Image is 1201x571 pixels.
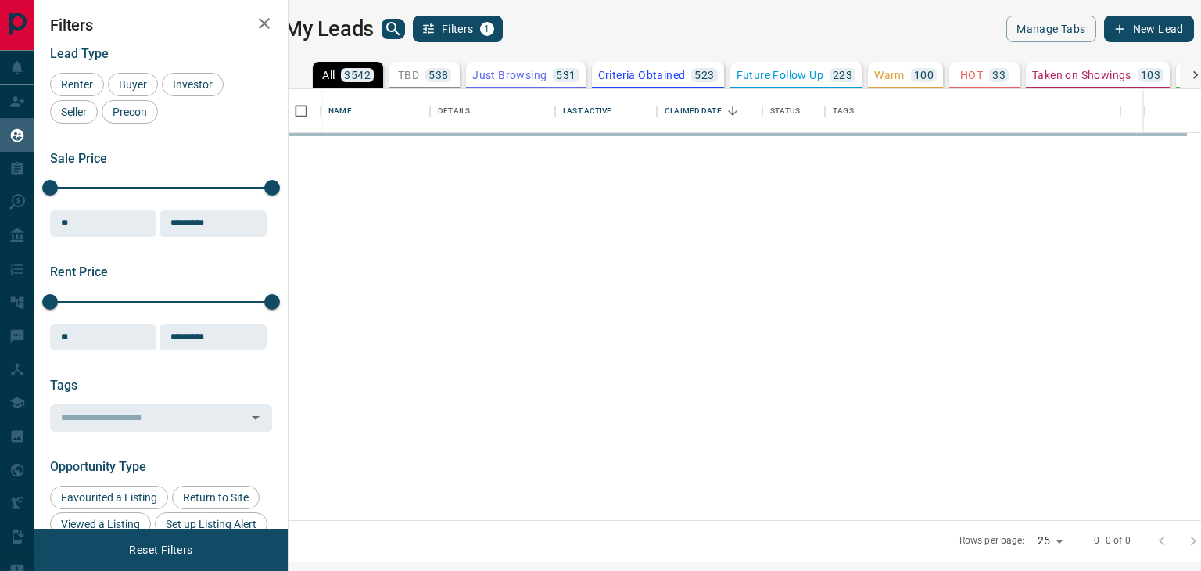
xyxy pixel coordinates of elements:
div: Precon [102,100,158,124]
div: Status [762,89,825,133]
p: Criteria Obtained [598,70,686,81]
span: Return to Site [177,491,254,504]
span: Set up Listing Alert [160,518,262,530]
p: 100 [914,70,934,81]
button: New Lead [1104,16,1194,42]
div: Investor [162,73,224,96]
p: Taken on Showings [1032,70,1131,81]
p: 223 [833,70,852,81]
div: Claimed Date [657,89,762,133]
p: Just Browsing [472,70,547,81]
span: Investor [167,78,218,91]
button: Manage Tabs [1006,16,1095,42]
h1: My Leads [284,16,374,41]
p: 3542 [344,70,371,81]
div: Last Active [555,89,657,133]
span: Rent Price [50,264,108,279]
div: Return to Site [172,486,260,509]
button: Open [245,407,267,429]
div: Status [770,89,800,133]
div: Last Active [563,89,611,133]
div: Name [328,89,352,133]
p: Rows per page: [959,534,1025,548]
div: Seller [50,100,98,124]
p: 531 [556,70,575,81]
div: Tags [833,89,854,133]
span: Lead Type [50,46,109,61]
div: Tags [825,89,1120,133]
span: 1 [482,23,493,34]
span: Favourited a Listing [56,491,163,504]
p: HOT [960,70,983,81]
button: Filters1 [413,16,503,42]
button: Reset Filters [119,537,203,563]
span: Seller [56,106,92,118]
button: search button [382,19,405,39]
div: Name [321,89,430,133]
p: All [322,70,335,81]
div: Renter [50,73,104,96]
p: 103 [1141,70,1160,81]
p: 33 [992,70,1006,81]
p: 0–0 of 0 [1094,534,1131,548]
p: Warm [874,70,905,81]
span: Precon [107,106,152,118]
span: Opportunity Type [50,459,146,474]
div: Favourited a Listing [50,486,168,509]
div: Set up Listing Alert [155,512,267,536]
p: 523 [694,70,714,81]
p: 538 [428,70,448,81]
span: Buyer [113,78,152,91]
div: Claimed Date [665,89,722,133]
p: Future Follow Up [737,70,823,81]
span: Viewed a Listing [56,518,145,530]
span: Sale Price [50,151,107,166]
div: Viewed a Listing [50,512,151,536]
span: Tags [50,378,77,393]
div: Buyer [108,73,158,96]
button: Sort [722,100,744,122]
div: Details [430,89,555,133]
div: Details [438,89,470,133]
div: 25 [1031,530,1069,552]
p: TBD [398,70,419,81]
h2: Filters [50,16,272,34]
span: Renter [56,78,99,91]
